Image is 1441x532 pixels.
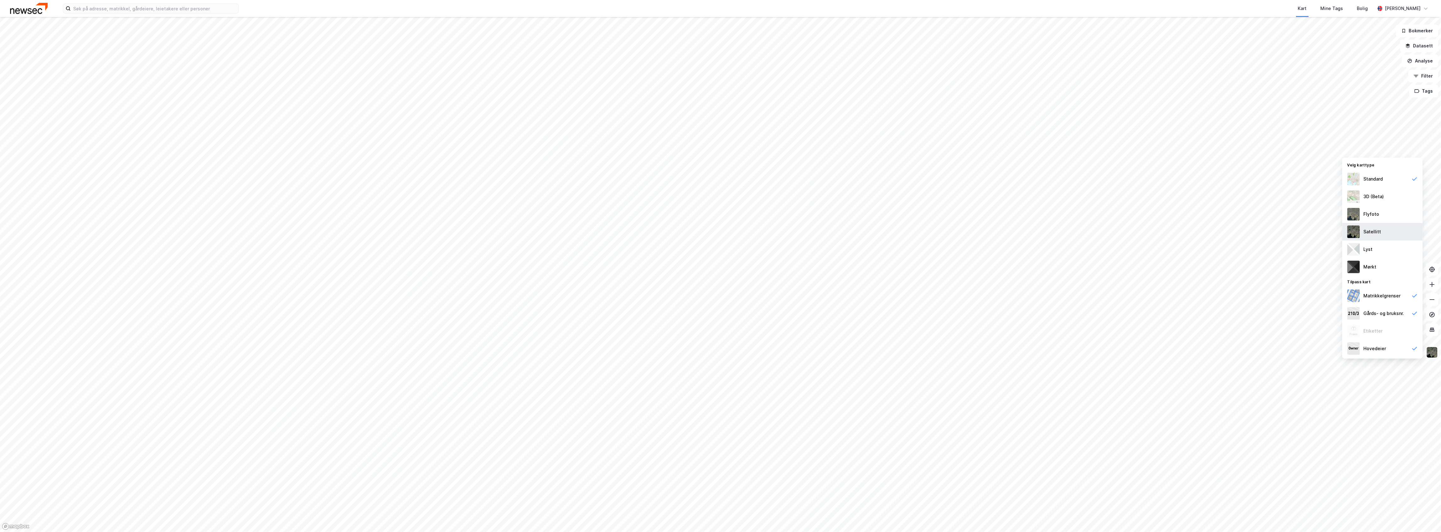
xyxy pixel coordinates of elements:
[1409,85,1438,97] button: Tags
[1347,261,1360,273] img: nCdM7BzjoCAAAAAElFTkSuQmCC
[1347,325,1360,337] img: Z
[1364,327,1383,335] div: Etiketter
[1402,55,1438,67] button: Analyse
[1364,292,1401,300] div: Matrikkelgrenser
[1364,310,1404,317] div: Gårds- og bruksnr.
[1426,346,1438,358] img: 9k=
[1298,5,1307,12] div: Kart
[1410,502,1441,532] iframe: Chat Widget
[1396,24,1438,37] button: Bokmerker
[1347,342,1360,355] img: majorOwner.b5e170eddb5c04bfeeff.jpeg
[1347,225,1360,238] img: 9k=
[1342,276,1423,287] div: Tilpass kart
[1364,193,1384,200] div: 3D (Beta)
[1342,159,1423,170] div: Velg karttype
[10,3,48,14] img: newsec-logo.f6e21ccffca1b3a03d2d.png
[1408,70,1438,82] button: Filter
[1410,502,1441,532] div: Kontrollprogram for chat
[1364,210,1379,218] div: Flyfoto
[1357,5,1368,12] div: Bolig
[1347,290,1360,302] img: cadastreBorders.cfe08de4b5ddd52a10de.jpeg
[1385,5,1421,12] div: [PERSON_NAME]
[1400,40,1438,52] button: Datasett
[1364,246,1373,253] div: Lyst
[1364,345,1386,352] div: Hovedeier
[1364,175,1383,183] div: Standard
[1347,190,1360,203] img: Z
[1321,5,1343,12] div: Mine Tags
[1364,263,1377,271] div: Mørkt
[71,4,238,13] input: Søk på adresse, matrikkel, gårdeiere, leietakere eller personer
[1347,173,1360,185] img: Z
[1347,307,1360,320] img: cadastreKeys.547ab17ec502f5a4ef2b.jpeg
[1347,243,1360,256] img: luj3wr1y2y3+OchiMxRmMxRlscgabnMEmZ7DJGWxyBpucwSZnsMkZbHIGm5zBJmewyRlscgabnMEmZ7DJGWxyBpucwSZnsMkZ...
[1347,208,1360,220] img: Z
[1364,228,1381,236] div: Satellitt
[2,523,30,530] a: Mapbox homepage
